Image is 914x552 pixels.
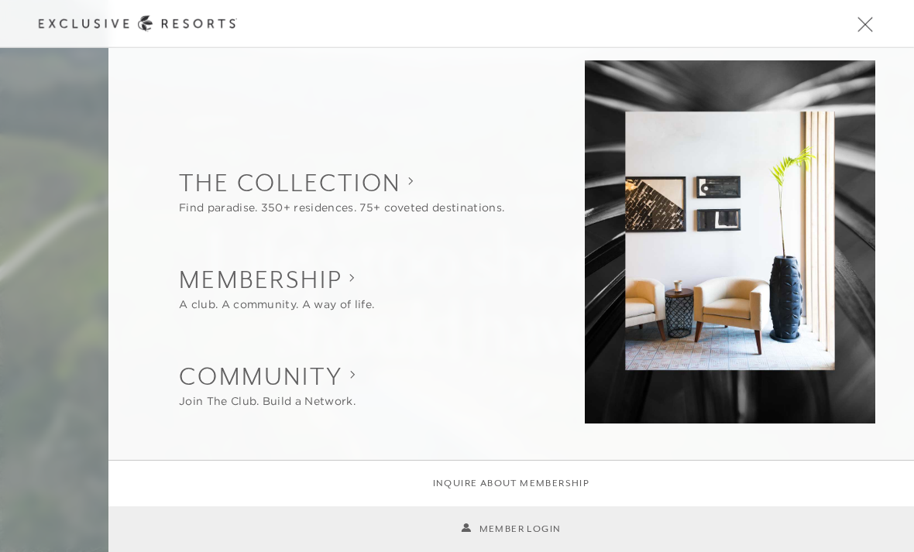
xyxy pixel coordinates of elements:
[179,393,356,410] div: Join The Club. Build a Network.
[179,359,356,410] button: Show Community sub-navigation
[179,166,504,216] button: Show The Collection sub-navigation
[461,522,561,537] a: Member Login
[179,200,504,216] div: Find paradise. 350+ residences. 75+ coveted destinations.
[179,359,356,393] h2: Community
[179,297,374,313] div: A club. A community. A way of life.
[855,19,875,29] button: Open navigation
[433,476,590,491] a: Inquire about membership
[179,262,374,297] h2: Membership
[179,166,504,200] h2: The Collection
[843,481,914,552] iframe: Qualified Messenger
[179,262,374,313] button: Show Membership sub-navigation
